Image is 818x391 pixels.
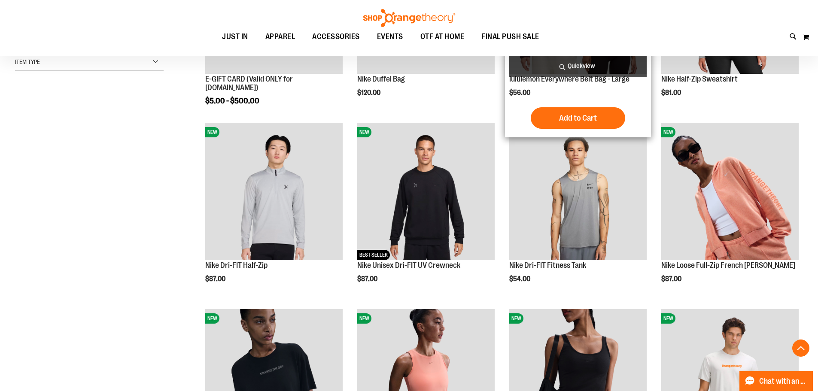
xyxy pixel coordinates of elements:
[357,250,390,260] span: BEST SELLER
[661,123,799,260] img: Nike Loose Full-Zip French Terry Hoodie
[657,118,803,305] div: product
[505,118,651,305] div: product
[792,339,809,357] button: Back To Top
[661,123,799,261] a: Nike Loose Full-Zip French Terry HoodieNEW
[213,27,257,46] a: JUST IN
[205,275,227,283] span: $87.00
[362,9,456,27] img: Shop Orangetheory
[559,113,597,123] span: Add to Cart
[205,261,268,270] a: Nike Dri-FIT Half-Zip
[739,371,813,391] button: Chat with an Expert
[357,75,405,83] a: Nike Duffel Bag
[509,123,647,261] a: Nike Dri-FIT Fitness TankNEW
[420,27,465,46] span: OTF AT HOME
[368,27,412,47] a: EVENTS
[357,313,371,324] span: NEW
[201,118,347,305] div: product
[509,89,532,97] span: $56.00
[357,123,495,260] img: Nike Unisex Dri-FIT UV Crewneck
[357,275,379,283] span: $87.00
[357,261,460,270] a: Nike Unisex Dri-FIT UV Crewneck
[205,97,259,105] span: $5.00 - $500.00
[265,27,295,46] span: APPAREL
[377,27,403,46] span: EVENTS
[473,27,548,47] a: FINAL PUSH SALE
[222,27,248,46] span: JUST IN
[205,123,343,260] img: Nike Dri-FIT Half-Zip
[257,27,304,47] a: APPAREL
[509,261,586,270] a: Nike Dri-FIT Fitness Tank
[759,377,808,385] span: Chat with an Expert
[412,27,473,47] a: OTF AT HOME
[661,127,675,137] span: NEW
[509,123,647,260] img: Nike Dri-FIT Fitness Tank
[509,313,523,324] span: NEW
[357,89,382,97] span: $120.00
[481,27,539,46] span: FINAL PUSH SALE
[509,75,629,83] a: lululemon Everywhere Belt Bag - Large
[531,107,625,129] button: Add to Cart
[661,89,682,97] span: $81.00
[205,313,219,324] span: NEW
[661,75,738,83] a: Nike Half-Zip Sweatshirt
[304,27,368,47] a: ACCESSORIES
[312,27,360,46] span: ACCESSORIES
[357,123,495,261] a: Nike Unisex Dri-FIT UV CrewneckNEWBEST SELLER
[661,275,683,283] span: $87.00
[205,127,219,137] span: NEW
[353,118,499,305] div: product
[661,261,795,270] a: Nike Loose Full-Zip French [PERSON_NAME]
[509,275,532,283] span: $54.00
[357,127,371,137] span: NEW
[15,58,40,65] span: Item Type
[509,55,647,77] a: Quickview
[661,313,675,324] span: NEW
[205,75,293,92] a: E-GIFT CARD (Valid ONLY for [DOMAIN_NAME])
[205,123,343,261] a: Nike Dri-FIT Half-ZipNEW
